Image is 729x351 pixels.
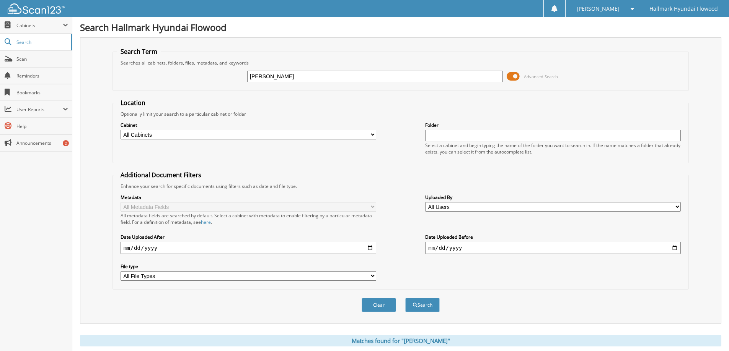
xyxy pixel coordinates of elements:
[201,219,211,225] a: here
[16,106,63,113] span: User Reports
[80,335,721,346] div: Matches found for "[PERSON_NAME]"
[121,242,376,254] input: start
[121,194,376,201] label: Metadata
[425,194,681,201] label: Uploaded By
[117,47,161,56] legend: Search Term
[577,6,620,11] span: [PERSON_NAME]
[425,234,681,240] label: Date Uploaded Before
[80,21,721,34] h1: Search Hallmark Hyundai Flowood
[649,6,718,11] span: Hallmark Hyundai Flowood
[117,99,149,107] legend: Location
[121,212,376,225] div: All metadata fields are searched by default. Select a cabinet with metadata to enable filtering b...
[16,73,68,79] span: Reminders
[16,56,68,62] span: Scan
[16,39,67,45] span: Search
[362,298,396,312] button: Clear
[16,22,63,29] span: Cabinets
[117,60,685,66] div: Searches all cabinets, folders, files, metadata, and keywords
[405,298,440,312] button: Search
[121,234,376,240] label: Date Uploaded After
[117,183,685,189] div: Enhance your search for specific documents using filters such as date and file type.
[8,3,65,14] img: scan123-logo-white.svg
[117,171,205,179] legend: Additional Document Filters
[16,123,68,129] span: Help
[121,263,376,270] label: File type
[425,142,681,155] div: Select a cabinet and begin typing the name of the folder you want to search in. If the name match...
[425,242,681,254] input: end
[524,74,558,79] span: Advanced Search
[121,122,376,128] label: Cabinet
[16,140,68,146] span: Announcements
[63,140,69,146] div: 2
[117,111,685,117] div: Optionally limit your search to a particular cabinet or folder
[16,89,68,96] span: Bookmarks
[425,122,681,128] label: Folder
